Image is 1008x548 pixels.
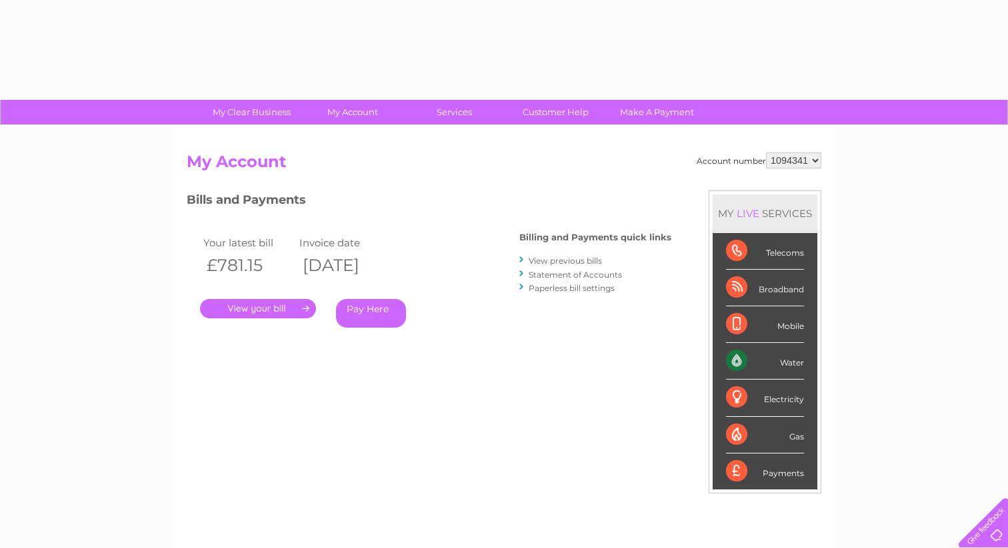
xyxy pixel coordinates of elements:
[200,252,296,279] th: £781.15
[529,270,622,280] a: Statement of Accounts
[197,100,307,125] a: My Clear Business
[200,234,296,252] td: Your latest bill
[697,152,821,168] div: Account number
[602,100,712,125] a: Make A Payment
[200,299,316,318] a: .
[399,100,509,125] a: Services
[501,100,611,125] a: Customer Help
[187,190,671,214] h3: Bills and Payments
[726,380,804,416] div: Electricity
[298,100,408,125] a: My Account
[726,270,804,306] div: Broadband
[713,194,817,232] div: MY SERVICES
[734,207,762,220] div: LIVE
[519,232,671,242] h4: Billing and Payments quick links
[529,256,602,266] a: View previous bills
[726,417,804,453] div: Gas
[336,299,406,328] a: Pay Here
[726,343,804,380] div: Water
[726,306,804,343] div: Mobile
[726,233,804,270] div: Telecoms
[187,152,821,178] h2: My Account
[529,283,615,293] a: Paperless bill settings
[296,234,392,252] td: Invoice date
[726,453,804,489] div: Payments
[296,252,392,279] th: [DATE]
